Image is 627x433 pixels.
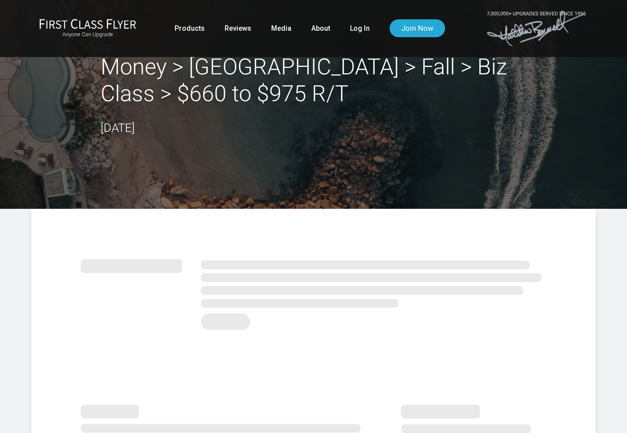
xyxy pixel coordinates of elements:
img: First Class Flyer [39,18,136,29]
a: Join Now [390,19,445,37]
a: Reviews [225,19,251,37]
a: About [311,19,330,37]
time: [DATE] [101,121,135,135]
h2: Money > [GEOGRAPHIC_DATA] > Fall > Biz Class > $660 to $975 R/T [101,54,527,107]
img: summary.svg [81,248,546,335]
a: Products [174,19,205,37]
a: First Class FlyerAnyone Can Upgrade [39,18,136,38]
small: Anyone Can Upgrade [39,31,136,38]
a: Log In [350,19,370,37]
a: Media [271,19,291,37]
